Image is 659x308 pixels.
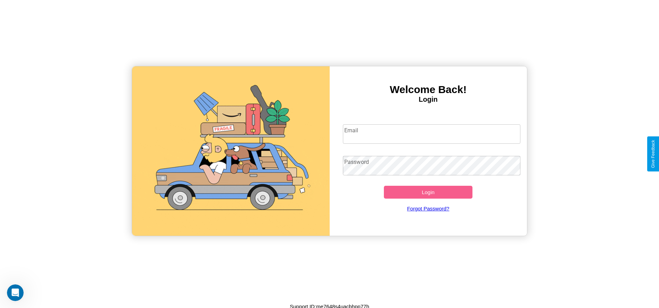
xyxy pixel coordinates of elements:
[339,199,517,218] a: Forgot Password?
[651,140,656,168] div: Give Feedback
[384,186,473,199] button: Login
[330,84,527,95] h3: Welcome Back!
[132,66,329,236] img: gif
[330,95,527,103] h4: Login
[7,284,24,301] iframe: Intercom live chat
